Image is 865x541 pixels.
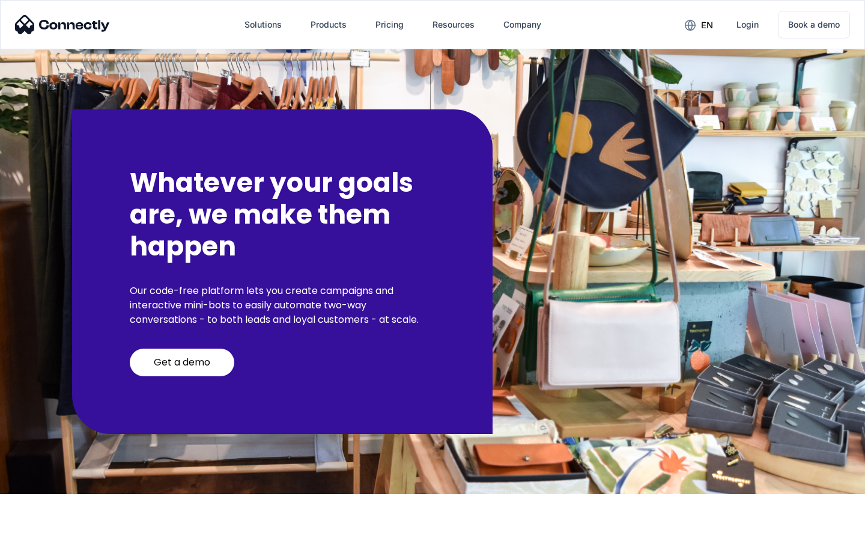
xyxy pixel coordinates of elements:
[375,16,404,33] div: Pricing
[15,15,110,34] img: Connectly Logo
[24,520,72,537] ul: Language list
[503,16,541,33] div: Company
[366,10,413,39] a: Pricing
[130,349,234,376] a: Get a demo
[130,167,435,262] h2: Whatever your goals are, we make them happen
[154,356,210,368] div: Get a demo
[778,11,850,38] a: Book a demo
[701,17,713,34] div: en
[130,284,435,327] p: Our code-free platform lets you create campaigns and interactive mini-bots to easily automate two...
[244,16,282,33] div: Solutions
[432,16,475,33] div: Resources
[736,16,759,33] div: Login
[12,520,72,537] aside: Language selected: English
[311,16,347,33] div: Products
[727,10,768,39] a: Login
